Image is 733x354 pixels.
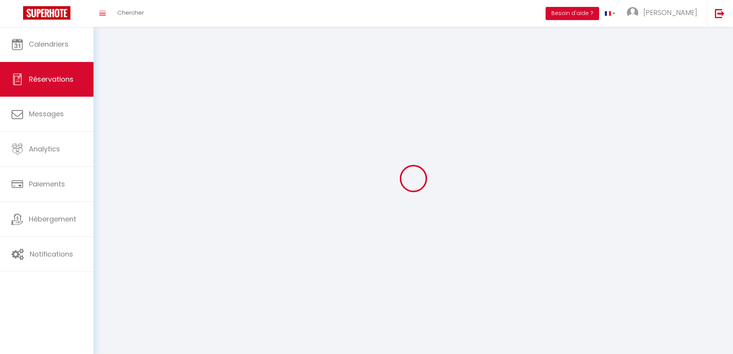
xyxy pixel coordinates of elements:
[546,7,599,20] button: Besoin d'aide ?
[117,8,144,17] span: Chercher
[29,179,65,189] span: Paiements
[29,39,68,49] span: Calendriers
[29,74,73,84] span: Réservations
[700,319,727,348] iframe: Chat
[30,249,73,259] span: Notifications
[715,8,725,18] img: logout
[29,109,64,119] span: Messages
[643,8,697,17] span: [PERSON_NAME]
[29,144,60,154] span: Analytics
[6,3,29,26] button: Ouvrir le widget de chat LiveChat
[627,7,638,18] img: ...
[23,6,70,20] img: Super Booking
[29,214,76,224] span: Hébergement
